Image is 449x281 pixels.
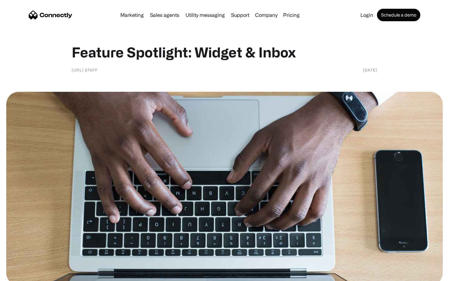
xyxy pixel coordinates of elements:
a: home [29,10,72,20]
div: [DATE] [363,67,377,73]
h1: Feature Spotlight: Widget & Inbox [72,44,377,61]
a: Pricing [281,12,302,17]
a: Support [229,12,252,17]
aside: Language selected: English [6,270,37,279]
a: Utility messaging [183,12,227,17]
a: Login [358,12,376,17]
a: Marketing [118,12,146,17]
a: Sales agents [147,12,182,17]
div: Company [253,11,279,19]
div: [URL] staff [72,67,98,73]
a: Schedule a demo [377,9,420,21]
div: Company [255,11,278,19]
ul: Language list [12,270,37,279]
